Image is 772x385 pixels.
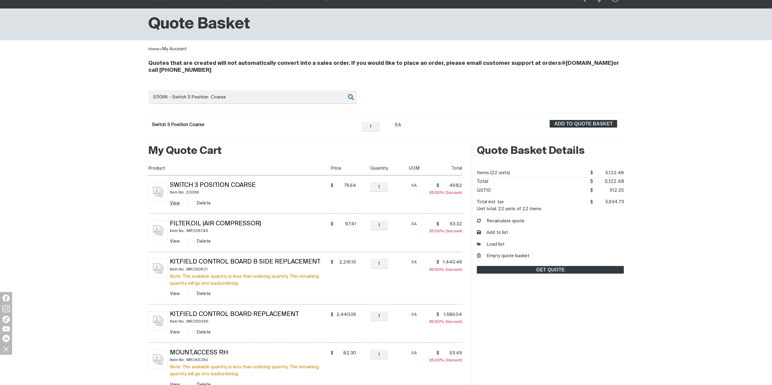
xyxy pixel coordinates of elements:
[429,268,446,272] span: 35.00%
[477,186,491,195] dt: GST10
[429,358,462,362] span: Discount
[148,182,168,201] img: No image for this product
[148,90,624,140] div: Product or group for quick order
[170,239,180,244] a: View Filter,Oil (Air Compressor)
[148,311,168,330] img: No image for this product
[590,179,593,184] span: $
[170,259,320,265] a: Kit,Field Control Board B Side Replacement
[2,305,10,312] img: Instagram
[335,221,356,227] span: 97.41
[429,191,462,195] span: Discount
[429,229,446,233] span: 35.00%
[356,162,400,175] th: Quantity
[441,221,462,227] span: 63.32
[561,61,613,66] a: @[DOMAIN_NAME]
[590,200,593,204] span: $
[429,229,462,233] span: Discount
[170,201,180,205] a: View Switch 3 Position Coarse
[170,266,328,273] div: Item No.: MR290821
[170,182,256,188] a: Switch 3 Position Coarse
[170,318,328,325] div: Item No.: MR290339
[426,162,462,175] th: Total
[328,162,356,175] th: Price
[2,335,10,342] img: LinkedIn
[477,168,510,178] dt: Items (22 units)
[170,363,328,377] div: Note: The available quantity is less than ordering quantity. The remaining quantity will go into ...
[477,197,504,207] dt: Total incl. tax
[593,186,624,195] span: 512.25
[197,238,211,245] button: Delete Filter,Oil (Air Compressor)
[335,183,356,189] span: 76.64
[1,344,11,354] img: hide socials
[162,47,187,51] a: My Account
[429,191,446,195] span: 35.00%
[441,183,462,189] span: 49.82
[590,171,593,175] span: $
[593,168,624,178] span: 5,122.48
[477,207,541,211] dt: Unit total: 22 units of 22 items
[148,144,462,158] h2: My Quote Cart
[477,229,508,236] button: Add to list
[441,259,462,265] span: 1,440.46
[2,294,10,302] img: Facebook
[148,60,624,74] h4: Quotes that are created will not automatically convert into a sales order. If you would like to p...
[148,47,159,51] a: Home
[436,183,439,189] span: $
[197,329,211,336] button: Delete Kit,Field Control Board Replacement
[170,291,180,296] a: View Kit,Field Control Board B Side Replacement
[148,90,357,104] input: Product name or item number...
[429,358,446,362] span: 35.00%
[477,144,624,158] h2: Quote Basket Details
[593,178,624,186] span: 5,122.48
[330,312,333,318] span: $
[170,221,261,227] a: Filter,Oil (Air Compressor)
[593,197,624,207] span: 5,634.73
[436,350,439,356] span: $
[330,259,333,265] span: $
[590,188,593,193] span: $
[170,227,328,234] div: Item No.: MR206745
[436,312,439,318] span: $
[197,200,211,207] button: Delete Switch 3 Position Coarse
[159,47,162,51] span: >
[335,259,356,265] span: 2,216.10
[441,312,462,318] span: 1,586.04
[402,259,426,266] div: EA
[148,162,328,175] th: Product
[2,326,10,331] img: YouTube
[170,350,228,356] a: Mount,ACcess Rh
[395,122,402,129] div: EA
[330,350,333,356] span: $
[400,162,426,175] th: UOM
[429,268,462,272] span: Discount
[477,178,488,186] dt: Total
[2,316,10,323] img: TikTok
[477,266,623,274] span: GET QUOTE
[330,183,333,189] span: $
[148,259,168,278] img: No image for this product
[550,120,617,128] button: Add Switch 3 Position Coarse to the shopping cart
[148,15,250,34] h1: Quote Basket
[170,273,328,287] div: Note: The available quantity is less than ordering quantity. The remaining quantity will go into ...
[402,182,426,189] div: EA
[436,221,439,227] span: $
[402,221,426,227] div: EA
[477,253,529,260] button: Empty quote basket
[170,189,328,196] div: Item No.: E0066
[170,311,299,317] a: Kit,Field Control Board Replacement
[429,320,462,324] span: Discount
[477,218,524,225] button: Recalculate quote
[477,241,504,248] a: Load list
[429,320,446,324] span: 35.00%
[335,312,356,318] span: 2,440.06
[402,311,426,318] div: EA
[402,350,426,357] div: EA
[148,221,168,240] img: No image for this product
[436,259,439,265] span: $
[170,330,180,334] a: View Kit,Field Control Board Replacement
[550,120,616,128] span: ADD TO QUOTE BASKET
[148,350,168,369] img: No image for this product
[441,350,462,356] span: 53.49
[152,122,204,127] a: Switch 3 Position Coarse
[335,350,356,356] span: 82.30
